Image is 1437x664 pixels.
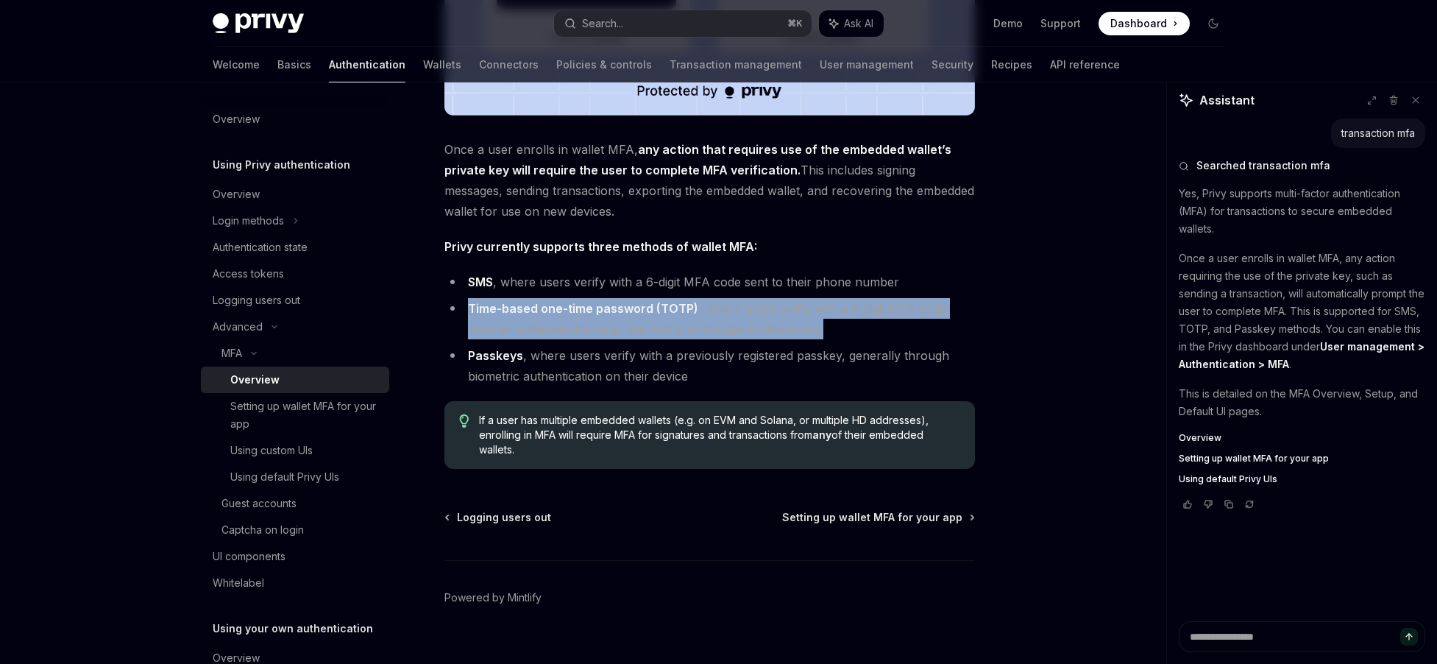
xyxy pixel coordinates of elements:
[991,47,1032,82] a: Recipes
[556,47,652,82] a: Policies & controls
[201,543,389,570] a: UI components
[201,261,389,287] a: Access tokens
[444,239,757,254] strong: Privy currently supports three methods of wallet MFA:
[213,574,264,592] div: Whitelabel
[213,548,285,565] div: UI components
[932,47,973,82] a: Security
[446,510,551,525] a: Logging users out
[1400,628,1418,646] button: Send message
[820,47,914,82] a: User management
[213,156,350,174] h5: Using Privy authentication
[444,345,975,386] li: , where users verify with a previously registered passkey, generally through biometric authentica...
[201,437,389,464] a: Using custom UIs
[1110,16,1167,31] span: Dashboard
[1179,250,1425,373] p: Once a user enrolls in wallet MFA, any action requiring the use of the private key, such as sendi...
[1179,385,1425,420] p: This is detailed on the MFA Overview, Setup, and Default UI pages.
[993,16,1023,31] a: Demo
[201,234,389,261] a: Authentication state
[201,367,389,393] a: Overview
[444,142,951,177] strong: any action that requires use of the embedded wallet’s private key will require the user to comple...
[329,47,405,82] a: Authentication
[213,212,284,230] div: Login methods
[1341,126,1415,141] div: transaction mfa
[1179,158,1425,173] button: Searched transaction mfa
[670,47,802,82] a: Transaction management
[582,15,623,32] div: Search...
[201,490,389,517] a: Guest accounts
[444,139,975,222] span: Once a user enrolls in wallet MFA, This includes signing messages, sending transactions, exportin...
[221,495,297,512] div: Guest accounts
[201,181,389,208] a: Overview
[213,318,263,336] div: Advanced
[444,272,975,292] li: , where users verify with a 6-digit MFA code sent to their phone number
[782,510,973,525] a: Setting up wallet MFA for your app
[213,620,373,637] h5: Using your own authentication
[221,345,242,362] div: MFA
[479,47,539,82] a: Connectors
[213,47,260,82] a: Welcome
[201,517,389,543] a: Captcha on login
[1040,16,1081,31] a: Support
[213,239,308,256] div: Authentication state
[423,47,461,82] a: Wallets
[201,464,389,490] a: Using default Privy UIs
[230,371,280,389] div: Overview
[787,18,803,29] span: ⌘ K
[1199,91,1255,109] span: Assistant
[444,590,542,605] a: Powered by Mintlify
[1179,432,1221,444] span: Overview
[213,186,260,203] div: Overview
[1179,453,1329,465] span: Setting up wallet MFA for your app
[201,106,389,133] a: Overview
[468,275,493,289] strong: SMS
[277,47,311,82] a: Basics
[782,510,962,525] span: Setting up wallet MFA for your app
[468,301,698,316] strong: Time-based one-time password (TOTP)
[1179,185,1425,238] p: Yes, Privy supports multi-factor authentication (MFA) for transactions to secure embedded wallets.
[468,348,523,363] strong: Passkeys
[479,413,959,457] span: If a user has multiple embedded wallets (e.g. on EVM and Solana, or multiple HD addresses), enrol...
[221,521,304,539] div: Captcha on login
[1179,453,1425,465] a: Setting up wallet MFA for your app
[1099,12,1190,35] a: Dashboard
[844,16,873,31] span: Ask AI
[1179,473,1425,485] a: Using default Privy UIs
[230,398,380,433] div: Setting up wallet MFA for your app
[1196,158,1330,173] span: Searched transaction mfa
[457,510,551,525] span: Logging users out
[230,442,313,459] div: Using custom UIs
[812,428,831,441] strong: any
[1179,340,1424,370] strong: User management > Authentication > MFA
[201,287,389,314] a: Logging users out
[213,13,304,34] img: dark logo
[1179,473,1277,485] span: Using default Privy UIs
[1202,12,1225,35] button: Toggle dark mode
[213,110,260,128] div: Overview
[1179,432,1425,444] a: Overview
[213,292,300,309] div: Logging users out
[213,265,284,283] div: Access tokens
[819,10,884,37] button: Ask AI
[201,570,389,596] a: Whitelabel
[201,393,389,437] a: Setting up wallet MFA for your app
[554,10,812,37] button: Search...⌘K
[230,468,339,486] div: Using default Privy UIs
[1050,47,1120,82] a: API reference
[444,298,975,339] li: , where users verify with a 6-digit MFA code from an authentication app, like Authy or Google Aut...
[459,414,469,428] svg: Tip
